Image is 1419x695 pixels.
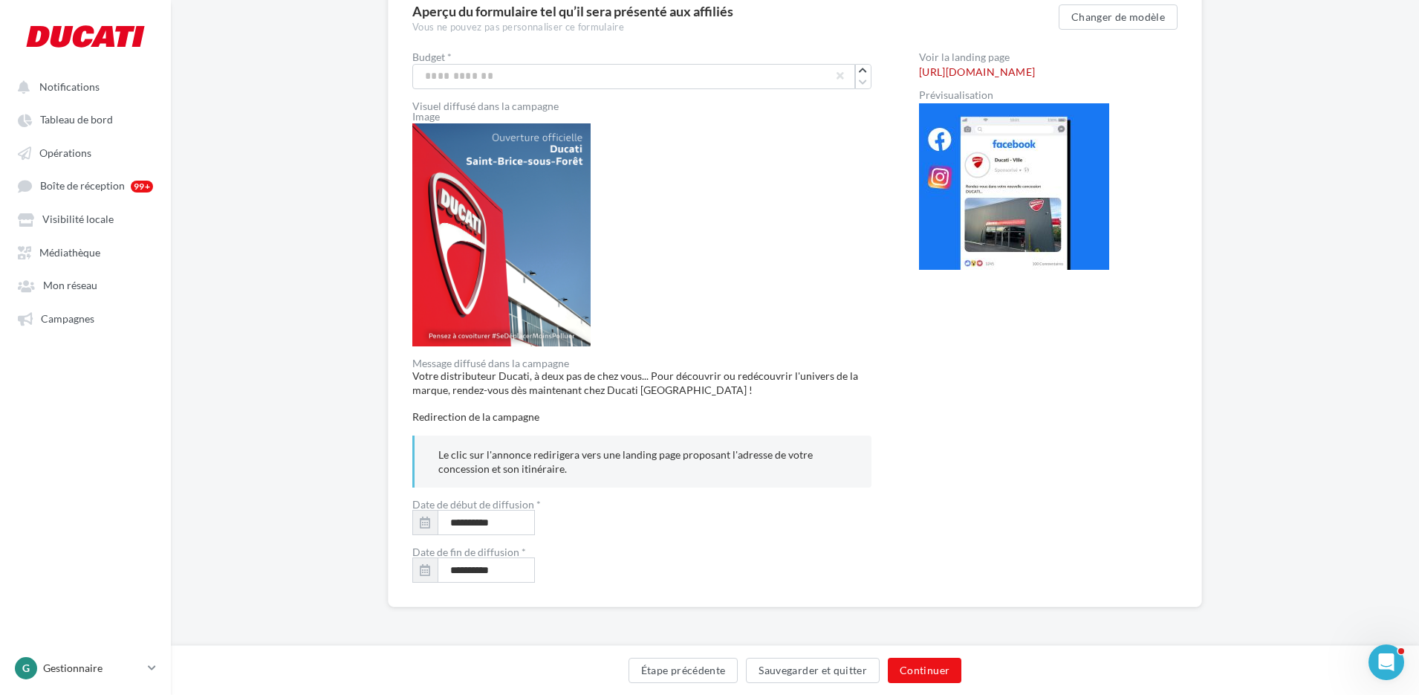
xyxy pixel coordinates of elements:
[412,21,1059,34] div: Vous ne pouvez pas personnaliser ce formulaire
[40,180,125,193] span: Boîte de réception
[43,279,97,292] span: Mon réseau
[438,447,848,476] p: Le clic sur l'annonce redirigera vers une landing page proposant l'adresse de votre concession et...
[39,146,91,159] span: Opérations
[9,106,162,132] a: Tableau de bord
[412,410,871,424] div: Redirection de la campagne
[9,239,162,265] a: Médiathèque
[131,181,153,193] div: 99+
[42,213,114,226] span: Visibilité locale
[629,658,738,683] button: Étape précédente
[9,271,162,298] a: Mon réseau
[919,90,1109,100] div: Prévisualisation
[412,500,541,510] label: Date de début de diffusion *
[39,80,100,93] span: Notifications
[919,103,1109,270] img: Aperçu de la publication
[412,369,871,398] div: Votre distributeur Ducati, à deux pas de chez vous... Pour découvrir ou redécouvrir l'univers de ...
[9,73,156,100] button: Notifications
[412,52,871,62] label: Budget *
[412,547,526,557] label: Date de fin de diffusion *
[22,661,30,676] span: G
[919,66,1035,78] a: [URL][DOMAIN_NAME]
[1368,644,1404,680] iframe: Intercom live chat
[412,358,871,369] div: Message diffusé dans la campagne
[1059,4,1178,30] button: Changer de modèle
[9,205,162,232] a: Visibilité locale
[12,654,159,682] a: G Gestionnaire
[41,312,94,325] span: Campagnes
[746,658,880,683] button: Sauvegarder et quitter
[9,172,162,199] a: Boîte de réception 99+
[39,246,100,259] span: Médiathèque
[412,111,591,122] label: Image
[412,101,871,111] div: Visuel diffusé dans la campagne
[9,139,162,166] a: Opérations
[9,305,162,332] a: Campagnes
[40,114,113,126] span: Tableau de bord
[43,661,142,676] p: Gestionnaire
[412,123,591,346] img: Image
[888,658,961,683] button: Continuer
[412,4,1059,18] h3: Aperçu du formulaire tel qu’il sera présenté aux affiliés
[919,52,1109,62] div: Voir la landing page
